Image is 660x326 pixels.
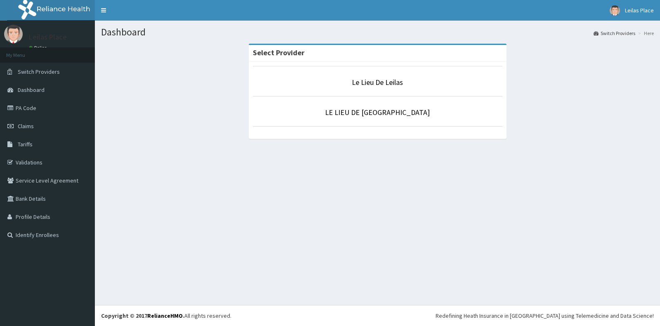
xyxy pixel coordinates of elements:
[18,68,60,75] span: Switch Providers
[29,33,67,41] p: Leilas Place
[325,108,430,117] a: LE LIEU DE [GEOGRAPHIC_DATA]
[147,312,183,319] a: RelianceHMO
[18,86,45,94] span: Dashboard
[436,312,654,320] div: Redefining Heath Insurance in [GEOGRAPHIC_DATA] using Telemedicine and Data Science!
[101,27,654,38] h1: Dashboard
[594,30,635,37] a: Switch Providers
[352,77,403,87] a: Le Lieu De Leilas
[636,30,654,37] li: Here
[18,122,34,130] span: Claims
[253,48,304,57] strong: Select Provider
[29,45,49,51] a: Online
[95,305,660,326] footer: All rights reserved.
[18,141,33,148] span: Tariffs
[4,25,23,43] img: User Image
[610,5,620,16] img: User Image
[625,7,654,14] span: Leilas Place
[101,312,184,319] strong: Copyright © 2017 .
